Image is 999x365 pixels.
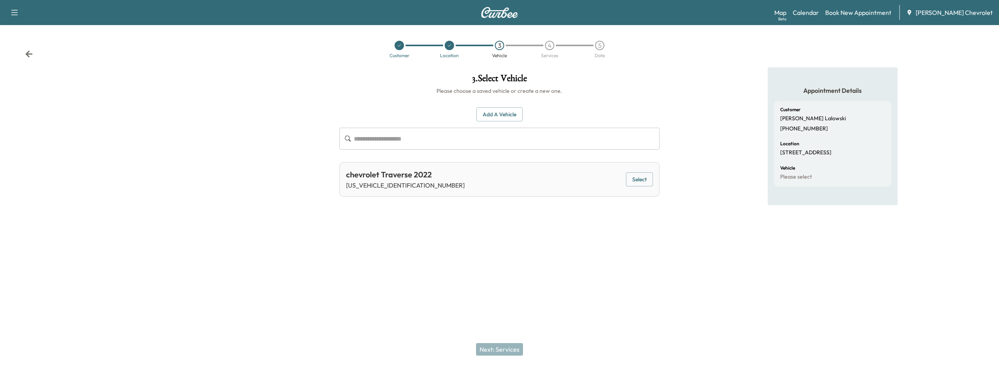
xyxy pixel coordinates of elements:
div: Customer [390,53,409,58]
a: Book New Appointment [825,8,891,17]
h6: Customer [780,107,801,112]
h1: 3 . Select Vehicle [339,74,660,87]
div: Vehicle [492,53,507,58]
div: 4 [545,41,554,50]
p: [US_VEHICLE_IDENTIFICATION_NUMBER] [346,181,465,190]
div: Date [595,53,605,58]
button: Add a Vehicle [476,107,523,122]
p: [PHONE_NUMBER] [780,125,828,132]
div: 3 [495,41,504,50]
h6: Location [780,141,799,146]
div: chevrolet Traverse 2022 [346,169,465,181]
h6: Vehicle [780,166,795,170]
p: Please select [780,173,812,181]
div: 5 [595,41,604,50]
div: Location [440,53,459,58]
span: [PERSON_NAME] Chevrolet [916,8,993,17]
p: [PERSON_NAME] Lalowski [780,115,846,122]
button: Select [626,172,653,187]
a: MapBeta [774,8,786,17]
div: Beta [778,16,786,22]
a: Calendar [793,8,819,17]
div: Back [25,50,33,58]
p: [STREET_ADDRESS] [780,149,831,156]
div: Services [541,53,558,58]
h5: Appointment Details [774,86,891,95]
img: Curbee Logo [481,7,518,18]
h6: Please choose a saved vehicle or create a new one. [339,87,660,95]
